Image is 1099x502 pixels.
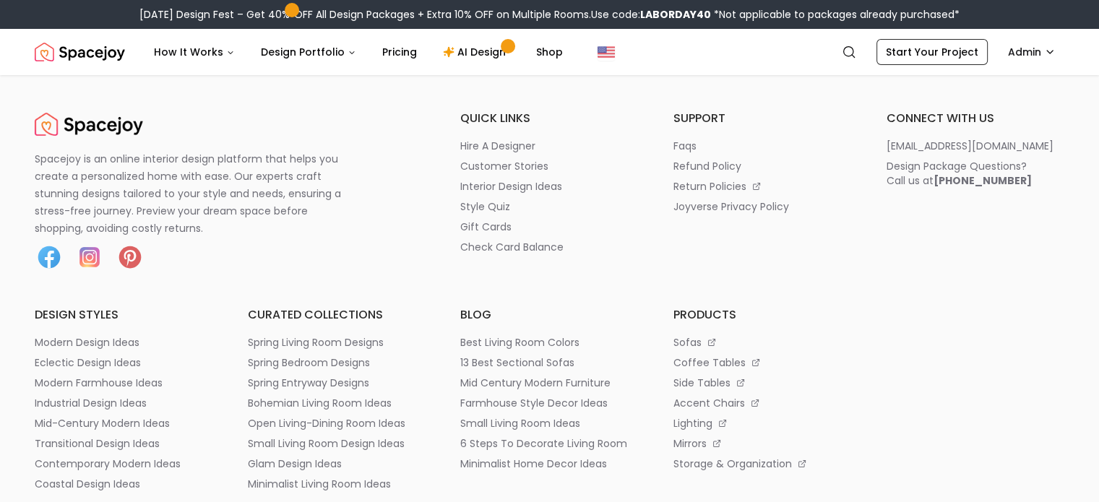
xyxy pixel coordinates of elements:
a: coastal design ideas [35,477,213,491]
a: interior design ideas [460,179,639,194]
p: joyverse privacy policy [673,199,789,214]
a: Design Package Questions?Call us at[PHONE_NUMBER] [886,159,1064,188]
a: minimalist home decor ideas [460,456,639,471]
h6: support [673,110,852,127]
h6: products [673,306,852,324]
a: industrial design ideas [35,396,213,410]
p: open living-dining room ideas [248,416,405,430]
p: modern design ideas [35,335,139,350]
a: minimalist living room ideas [248,477,426,491]
a: Spacejoy [35,110,143,139]
p: bohemian living room ideas [248,396,392,410]
span: *Not applicable to packages already purchased* [711,7,960,22]
h6: curated collections [248,306,426,324]
p: faqs [673,139,697,153]
a: Pricing [371,38,428,66]
p: coffee tables [673,355,746,370]
a: eclectic design ideas [35,355,213,370]
div: Design Package Questions? Call us at [886,159,1031,188]
p: transitional design ideas [35,436,160,451]
a: style quiz [460,199,639,214]
a: sofas [673,335,852,350]
a: refund policy [673,159,852,173]
p: 13 best sectional sofas [460,355,574,370]
img: Spacejoy Logo [35,38,125,66]
button: Admin [999,39,1064,65]
p: 6 steps to decorate living room [460,436,627,451]
a: lighting [673,416,852,430]
a: small living room ideas [460,416,639,430]
img: Instagram icon [75,243,104,272]
p: hire a designer [460,139,535,153]
p: spring living room designs [248,335,384,350]
div: [DATE] Design Fest – Get 40% OFF All Design Packages + Extra 10% OFF on Multiple Rooms. [139,7,960,22]
a: check card balance [460,240,639,254]
a: 13 best sectional sofas [460,355,639,370]
p: side tables [673,376,730,390]
p: small living room design ideas [248,436,405,451]
p: eclectic design ideas [35,355,141,370]
a: best living room colors [460,335,639,350]
p: Spacejoy is an online interior design platform that helps you create a personalized home with eas... [35,150,358,237]
a: spring living room designs [248,335,426,350]
a: side tables [673,376,852,390]
p: customer stories [460,159,548,173]
a: hire a designer [460,139,639,153]
img: Spacejoy Logo [35,110,143,139]
a: mid century modern furniture [460,376,639,390]
p: mirrors [673,436,707,451]
b: LABORDAY40 [640,7,711,22]
a: open living-dining room ideas [248,416,426,430]
p: contemporary modern ideas [35,456,181,471]
a: glam design ideas [248,456,426,471]
p: refund policy [673,159,741,173]
p: accent chairs [673,396,745,410]
p: farmhouse style decor ideas [460,396,608,410]
h6: design styles [35,306,213,324]
a: return policies [673,179,852,194]
a: spring bedroom designs [248,355,426,370]
img: Pinterest icon [116,243,145,272]
a: gift cards [460,220,639,234]
p: sofas [673,335,702,350]
p: interior design ideas [460,179,562,194]
p: spring bedroom designs [248,355,370,370]
a: spring entryway designs [248,376,426,390]
a: mirrors [673,436,852,451]
a: Start Your Project [876,39,988,65]
button: How It Works [142,38,246,66]
a: storage & organization [673,456,852,471]
span: Use code: [591,7,711,22]
p: style quiz [460,199,510,214]
a: joyverse privacy policy [673,199,852,214]
a: contemporary modern ideas [35,456,213,471]
a: small living room design ideas [248,436,426,451]
p: gift cards [460,220,512,234]
p: modern farmhouse ideas [35,376,163,390]
img: United States [598,43,615,61]
h6: quick links [460,110,639,127]
a: faqs [673,139,852,153]
a: [EMAIL_ADDRESS][DOMAIN_NAME] [886,139,1064,153]
p: minimalist living room ideas [248,477,391,491]
p: small living room ideas [460,416,580,430]
a: farmhouse style decor ideas [460,396,639,410]
p: lighting [673,416,712,430]
button: Design Portfolio [249,38,368,66]
p: return policies [673,179,746,194]
nav: Global [35,29,1064,75]
nav: Main [142,38,574,66]
p: spring entryway designs [248,376,369,390]
a: 6 steps to decorate living room [460,436,639,451]
p: best living room colors [460,335,579,350]
a: accent chairs [673,396,852,410]
a: bohemian living room ideas [248,396,426,410]
p: mid-century modern ideas [35,416,170,430]
h6: connect with us [886,110,1064,127]
img: Facebook icon [35,243,64,272]
b: [PHONE_NUMBER] [933,173,1031,188]
a: transitional design ideas [35,436,213,451]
